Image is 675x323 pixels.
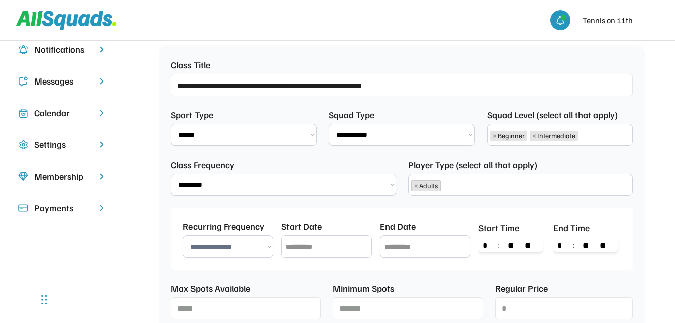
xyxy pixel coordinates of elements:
[487,108,618,122] div: Squad Level (select all that apply)
[281,220,322,233] div: Start Date
[183,220,264,233] div: Recurring Frequency
[553,221,590,235] div: End Time
[18,76,28,87] img: Icon%20copy%205.svg
[583,14,633,26] div: Tennis on 11th
[18,45,28,55] img: Icon%20copy%204.svg
[408,158,537,172] div: Player Type (select all that apply)
[97,203,107,213] img: chevron-right.svg
[171,282,250,295] div: Max Spots Available
[530,131,578,141] li: Intermediate
[532,132,536,139] span: ×
[555,15,565,25] img: bell-03%20%281%29.svg
[414,182,418,189] span: ×
[18,108,28,118] img: Icon%20copy%207.svg
[34,106,90,120] div: Calendar
[493,132,497,139] span: ×
[490,131,527,141] li: Beginner
[34,43,90,56] div: Notifications
[18,140,28,150] img: Icon%20copy%2016.svg
[639,10,659,30] img: IMG_2979.png
[411,180,441,191] li: Adults
[495,282,548,295] div: Regular Price
[329,108,384,122] div: Squad Type
[97,45,107,54] img: chevron-right.svg
[568,241,578,250] span: :
[18,203,28,213] img: Icon%20%2815%29.svg
[478,221,519,235] div: Start Time
[171,158,234,172] div: Class Frequency
[34,74,90,88] div: Messages
[380,220,416,233] div: End Date
[171,58,210,72] div: Class Title
[97,108,107,118] img: chevron-right.svg
[34,138,90,151] div: Settings
[494,241,504,250] span: :
[171,108,226,122] div: Sport Type
[18,172,28,182] img: Icon%20copy%208.svg
[34,201,90,215] div: Payments
[97,140,107,149] img: chevron-right.svg
[34,170,90,183] div: Membership
[97,172,107,181] img: chevron-right.svg
[97,76,107,86] img: chevron-right.svg
[333,282,394,295] div: Minimum Spots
